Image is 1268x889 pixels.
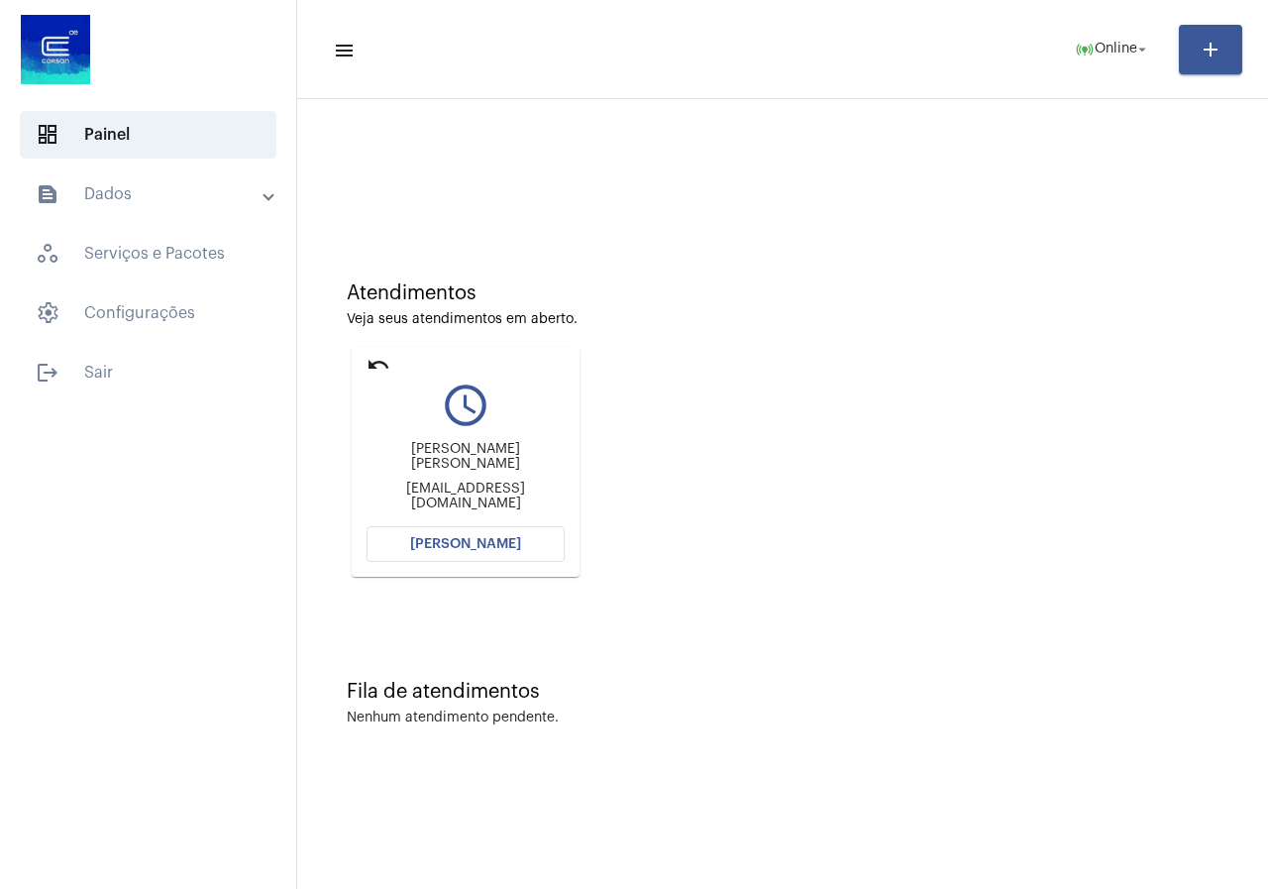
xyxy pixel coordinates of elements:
[20,230,276,278] span: Serviços e Pacotes
[367,442,565,472] div: [PERSON_NAME] [PERSON_NAME]
[347,312,1218,327] div: Veja seus atendimentos em aberto.
[12,170,296,218] mat-expansion-panel-header: sidenav iconDados
[1063,30,1163,69] button: Online
[16,10,95,89] img: d4669ae0-8c07-2337-4f67-34b0df7f5ae4.jpeg
[20,349,276,396] span: Sair
[333,39,353,62] mat-icon: sidenav icon
[36,182,59,206] mat-icon: sidenav icon
[347,681,1218,703] div: Fila de atendimentos
[36,361,59,385] mat-icon: sidenav icon
[36,301,59,325] span: sidenav icon
[367,482,565,511] div: [EMAIL_ADDRESS][DOMAIN_NAME]
[36,123,59,147] span: sidenav icon
[367,381,565,430] mat-icon: query_builder
[1199,38,1222,61] mat-icon: add
[36,182,264,206] mat-panel-title: Dados
[20,111,276,159] span: Painel
[36,242,59,266] span: sidenav icon
[1133,41,1151,58] mat-icon: arrow_drop_down
[20,289,276,337] span: Configurações
[347,711,559,725] div: Nenhum atendimento pendente.
[367,526,565,562] button: [PERSON_NAME]
[1075,40,1095,59] mat-icon: online_prediction
[347,282,1218,304] div: Atendimentos
[1095,43,1137,56] span: Online
[367,353,390,377] mat-icon: undo
[410,537,521,551] span: [PERSON_NAME]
